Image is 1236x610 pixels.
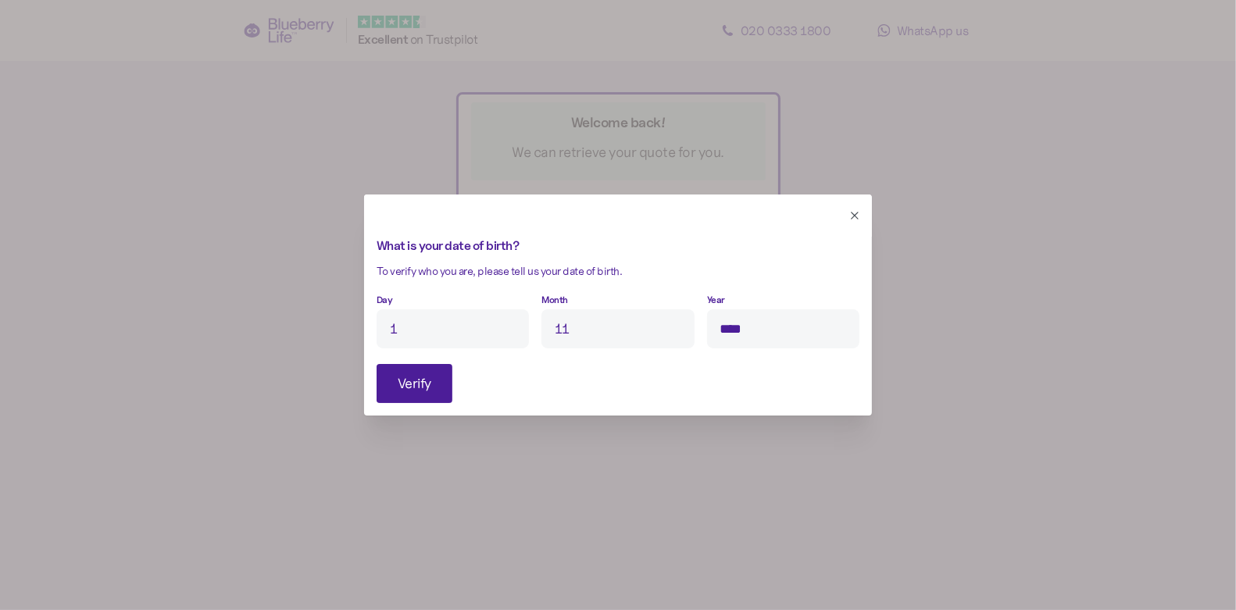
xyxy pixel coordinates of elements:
[377,263,859,280] div: To verify who you are, please tell us your date of birth.
[377,364,452,403] button: Verify
[398,365,431,402] span: Verify
[377,237,859,256] div: What is your date of birth?
[541,293,568,308] label: Month
[377,293,393,308] label: Day
[707,293,725,308] label: Year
